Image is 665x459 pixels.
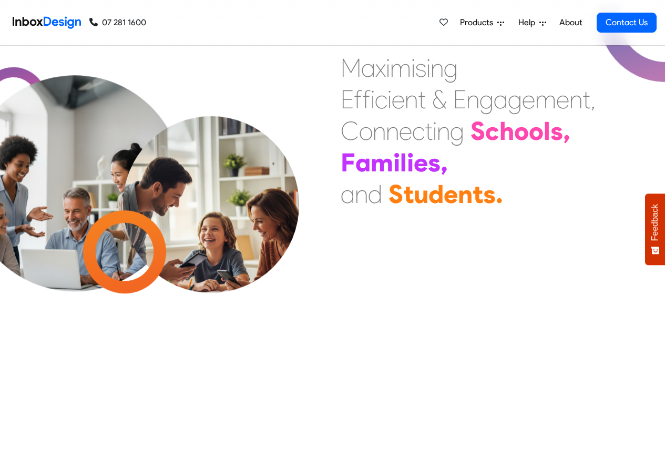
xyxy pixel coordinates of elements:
a: Contact Us [597,13,657,33]
div: M [341,52,361,84]
div: n [405,84,418,115]
div: n [373,115,386,147]
div: g [479,84,494,115]
div: , [563,115,570,147]
div: s [483,178,496,210]
img: parents_with_child.png [101,115,321,335]
div: c [412,115,425,147]
button: Feedback - Show survey [645,193,665,265]
div: e [414,147,428,178]
div: n [355,178,368,210]
div: n [386,115,399,147]
div: c [375,84,387,115]
div: d [368,178,382,210]
div: a [355,147,371,178]
div: e [392,84,405,115]
div: g [508,84,522,115]
div: o [514,115,529,147]
div: C [341,115,359,147]
div: t [418,84,426,115]
div: u [414,178,428,210]
div: e [556,84,569,115]
div: f [354,84,362,115]
div: E [453,84,466,115]
div: o [359,115,373,147]
div: g [444,52,458,84]
div: e [522,84,535,115]
div: , [590,84,596,115]
div: Maximising Efficient & Engagement, Connecting Schools, Families, and Students. [341,52,596,210]
div: o [529,115,544,147]
div: s [428,147,441,178]
div: i [407,147,414,178]
div: n [437,115,450,147]
div: n [458,178,473,210]
span: Products [460,16,497,29]
div: t [473,178,483,210]
div: n [431,52,444,84]
div: l [400,147,407,178]
div: i [411,52,415,84]
div: f [362,84,371,115]
div: m [371,147,393,178]
div: E [341,84,354,115]
div: g [450,115,464,147]
div: t [403,178,414,210]
div: s [415,52,426,84]
span: Help [518,16,539,29]
div: t [582,84,590,115]
div: c [485,115,499,147]
div: i [386,52,390,84]
div: . [496,178,503,210]
a: 07 281 1600 [89,16,146,29]
div: i [433,115,437,147]
div: a [361,52,375,84]
div: h [499,115,514,147]
div: i [426,52,431,84]
div: e [399,115,412,147]
div: e [444,178,458,210]
div: d [428,178,444,210]
a: Help [514,12,550,33]
div: i [371,84,375,115]
div: a [341,178,355,210]
div: , [441,147,448,178]
div: n [569,84,582,115]
a: About [556,12,585,33]
div: m [390,52,411,84]
div: s [550,115,563,147]
div: l [544,115,550,147]
div: F [341,147,355,178]
div: m [535,84,556,115]
div: t [425,115,433,147]
div: x [375,52,386,84]
div: a [494,84,508,115]
div: i [387,84,392,115]
div: S [388,178,403,210]
div: i [393,147,400,178]
span: Feedback [650,204,660,241]
div: n [466,84,479,115]
div: & [432,84,447,115]
div: S [470,115,485,147]
a: Products [456,12,508,33]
